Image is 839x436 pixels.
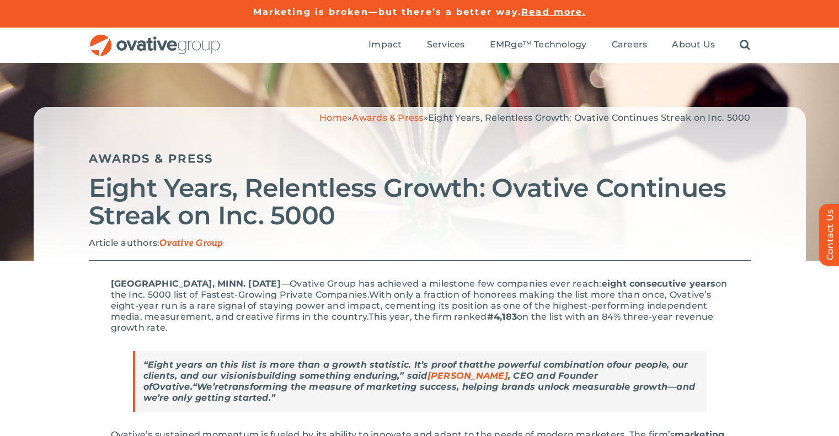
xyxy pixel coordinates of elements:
span: . I [409,359,417,370]
span: —Ovative Group has achieved a milestone few companies ever reach: [281,278,602,289]
a: Read more. [521,7,586,17]
span: . [190,381,193,392]
span: #4,183 [487,311,517,322]
span: Impact [368,39,402,50]
a: Impact [368,39,402,51]
a: Home [319,112,348,123]
span: t’s proof that [417,359,479,370]
span: vative [160,381,190,392]
span: “Eight years on this list is more than a growth statistic [143,359,409,370]
span: , CEO and Founder of [143,370,598,392]
span: —a [667,381,682,392]
a: Awards & Press [89,152,213,165]
span: Eight Years, Relentless Growth: Ovative Continues Streak on Inc. 5000 [428,112,751,123]
nav: Menu [368,28,750,63]
span: s position as one of the highest-performing independent media, measurement, and creative firms in... [111,300,708,322]
a: Awards & Press [352,112,423,123]
span: building something enduring,” said [257,370,427,381]
a: [PERSON_NAME] [427,370,508,381]
span: is [249,370,256,381]
span: » » [319,112,750,123]
a: EMRge™ Technology [490,39,587,51]
span: Services [427,39,465,50]
a: Services [427,39,465,51]
span: our people, our clients, and our vision [143,359,688,381]
span: nd we’re only getting started.” [143,381,696,403]
a: OG_Full_horizontal_RGB [89,33,221,44]
span: Careers [612,39,648,50]
span: O [152,381,160,392]
span: “We’re [193,381,224,392]
span: eight consecutive years [602,278,716,289]
a: Search [740,39,750,51]
span: the powerful combination of [479,359,616,370]
span: With only a fraction of honorees making the list more than once, Ovative’s eight-year run is a ra... [111,289,712,311]
a: Careers [612,39,648,51]
span: transforming the measure of marketing success, helping brands unlock measurable growth [224,381,667,392]
span: [GEOGRAPHIC_DATA], MINN. [DATE] [111,278,281,289]
span: Ovative Group [159,238,223,249]
span: EMRge™ Technology [490,39,587,50]
h2: Eight Years, Relentless Growth: Ovative Continues Streak on Inc. 5000 [89,174,751,229]
span: About Us [672,39,715,50]
span: on the list with an 84% three-year revenue growth rate. [111,311,714,333]
p: Article authors: [89,238,751,249]
span: This year, the firm ranked [368,311,487,322]
a: About Us [672,39,715,51]
span: on the Inc. 5000 list of Fastest-Growing Private Companies. [111,278,728,300]
a: Marketing is broken—but there’s a better way. [253,7,522,17]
